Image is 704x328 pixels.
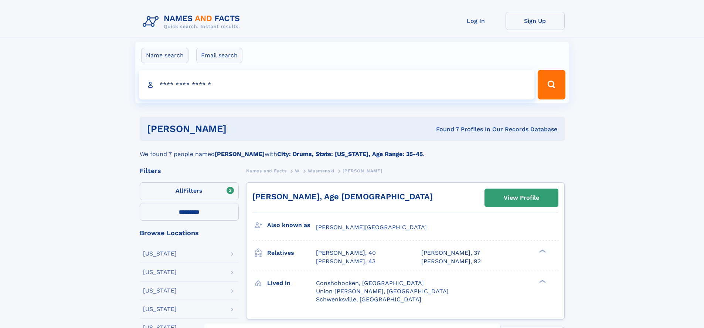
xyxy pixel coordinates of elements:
[215,151,265,158] b: [PERSON_NAME]
[196,48,242,63] label: Email search
[140,12,246,32] img: Logo Names and Facts
[421,257,481,266] a: [PERSON_NAME], 92
[537,249,546,254] div: ❯
[316,249,376,257] a: [PERSON_NAME], 40
[139,70,535,99] input: search input
[421,249,480,257] a: [PERSON_NAME], 37
[331,125,557,133] div: Found 7 Profiles In Our Records Database
[267,219,316,231] h3: Also known as
[537,279,546,284] div: ❯
[147,124,331,133] h1: [PERSON_NAME]
[316,257,375,266] a: [PERSON_NAME], 43
[538,70,565,99] button: Search Button
[316,288,449,295] span: Union [PERSON_NAME], [GEOGRAPHIC_DATA]
[316,280,424,287] span: Conshohocken, [GEOGRAPHIC_DATA]
[343,168,382,173] span: [PERSON_NAME]
[143,269,177,275] div: [US_STATE]
[140,230,239,236] div: Browse Locations
[246,166,287,175] a: Names and Facts
[140,168,239,174] div: Filters
[316,296,421,303] span: Schwenksville, [GEOGRAPHIC_DATA]
[176,187,183,194] span: All
[308,166,334,175] a: Wasmanski
[267,277,316,290] h3: Lived in
[446,12,506,30] a: Log In
[143,288,177,294] div: [US_STATE]
[295,166,300,175] a: W
[141,48,188,63] label: Name search
[506,12,565,30] a: Sign Up
[143,306,177,312] div: [US_STATE]
[252,192,433,201] a: [PERSON_NAME], Age [DEMOGRAPHIC_DATA]
[140,141,565,159] div: We found 7 people named with .
[140,182,239,200] label: Filters
[277,151,423,158] b: City: Drums, State: [US_STATE], Age Range: 35-45
[295,168,300,173] span: W
[485,189,558,207] a: View Profile
[143,251,177,257] div: [US_STATE]
[504,189,539,206] div: View Profile
[316,224,427,231] span: [PERSON_NAME][GEOGRAPHIC_DATA]
[308,168,334,173] span: Wasmanski
[267,247,316,259] h3: Relatives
